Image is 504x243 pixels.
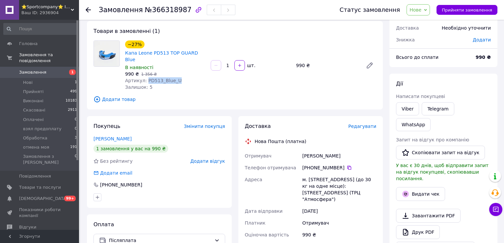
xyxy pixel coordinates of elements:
span: №366318987 [145,6,192,14]
div: −27% [125,40,145,48]
a: Завантажити PDF [396,209,461,223]
span: 191 [70,144,77,150]
div: Нова Пошта (платна) [253,138,308,145]
a: WhatsApp [396,118,431,131]
span: Додати товар [93,96,376,103]
span: Прийняти замовлення [442,8,492,12]
span: 1 [69,69,76,75]
span: Оплата [93,221,114,228]
a: Telegram [422,102,454,115]
span: Повідомлення [19,173,51,179]
div: [PHONE_NUMBER] [99,182,143,188]
span: 990 ₴ [125,71,139,77]
span: Артикул: PD513_Blue_U [125,78,182,83]
span: Покупець [93,123,120,129]
div: [PERSON_NAME] [301,150,378,162]
b: 990 ₴ [476,55,491,60]
a: Капа Leone PD513 TOP GUARD Blue [125,50,198,62]
button: Видати чек [396,187,445,201]
div: Додати email [99,170,133,176]
span: 99+ [64,196,76,201]
span: Дії [396,81,403,87]
div: шт. [246,62,256,69]
span: 1 [75,80,77,85]
button: Прийняти замовлення [437,5,497,15]
span: Телефон отримувача [245,165,296,170]
span: 10183 [66,98,77,104]
div: 990 ₴ [293,61,360,70]
span: Головна [19,41,38,47]
span: Товари та послуги [19,184,61,190]
span: 3 [75,135,77,141]
div: Отримувач [301,217,378,229]
div: 1 замовлення у вас на 990 ₴ [93,145,168,153]
img: Капа Leone PD513 TOP GUARD Blue [94,41,119,66]
span: Показники роботи компанії [19,207,61,219]
span: Нові [23,80,33,85]
span: Всього до сплати [396,55,438,60]
span: [DEMOGRAPHIC_DATA] [19,196,68,202]
span: 0 [75,117,77,123]
span: Замовлення [99,6,143,14]
a: Друк PDF [396,225,440,239]
span: Замовлення з [PERSON_NAME] [23,154,75,165]
span: Запит на відгук про компанію [396,137,469,142]
span: Дата відправки [245,208,283,214]
span: Платник [245,220,266,226]
span: 2911 [68,107,77,113]
span: Оціночна вартість [245,232,289,237]
span: Товари в замовленні (1) [93,28,160,34]
div: 990 ₴ [301,229,378,241]
div: Ваш ID: 2936904 [21,10,79,16]
div: Повернутися назад [86,7,91,13]
span: Прийняті [23,89,43,95]
button: Чат з покупцем [489,203,502,216]
span: Додати відгук [190,158,225,164]
span: 499 [70,89,77,95]
span: Змінити покупця [184,124,225,129]
span: Залишок: 5 [125,85,153,90]
span: В наявності [125,65,153,70]
span: Замовлення [19,69,46,75]
span: Написати покупцеві [396,94,445,99]
div: [PHONE_NUMBER] [302,164,376,171]
span: У вас є 30 днів, щоб відправити запит на відгук покупцеві, скопіювавши посилання. [396,163,489,181]
span: Без рейтингу [100,158,133,164]
div: [DATE] [301,205,378,217]
span: Знижка [396,37,415,42]
span: Скасовані [23,107,45,113]
span: 0 [75,126,77,132]
span: Доставка [245,123,271,129]
a: Viber [396,102,419,115]
span: отмена моя [23,144,49,150]
span: Редагувати [348,124,376,129]
span: Виконані [23,98,43,104]
span: 1 356 ₴ [141,72,157,77]
span: Нове [410,7,421,12]
span: Замовлення та повідомлення [19,52,79,64]
span: Обработка [23,135,47,141]
span: Оплачені [23,117,44,123]
div: Необхідно уточнити [438,21,495,35]
span: 0 [75,154,77,165]
span: Доставка [396,25,419,31]
a: Редагувати [363,59,376,72]
span: Відгуки [19,224,36,230]
div: Додати email [93,170,133,176]
a: [PERSON_NAME] [93,136,132,141]
div: м. [STREET_ADDRESS] (до 30 кг на одне місце): [STREET_ADDRESS] (ТРЦ "Атмосфера") [301,174,378,205]
div: Статус замовлення [340,7,400,13]
span: Додати [473,37,491,42]
input: Пошук [3,23,78,35]
span: Отримувач [245,153,272,158]
span: взял предоплату [23,126,62,132]
span: Адреса [245,177,262,182]
span: ⭐️Sportcompany⭐️ Інтернет магазин спортивних товарів⭐️ [21,4,71,10]
button: Скопіювати запит на відгук [396,146,485,159]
